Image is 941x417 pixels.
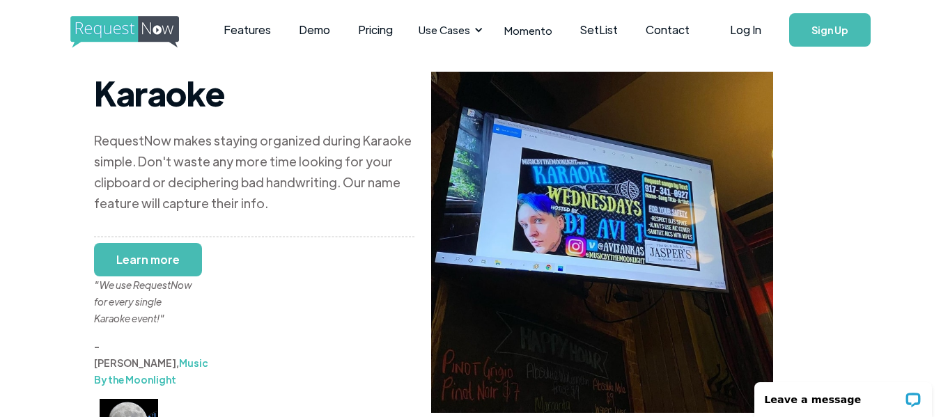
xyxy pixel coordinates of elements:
[94,338,199,388] div: - [PERSON_NAME],
[344,8,407,52] a: Pricing
[745,373,941,417] iframe: LiveChat chat widget
[94,260,199,326] div: "We use RequestNow for every single Karaoke event!"
[789,13,871,47] a: Sign Up
[410,8,487,52] div: Use Cases
[716,6,775,54] a: Log In
[490,10,566,51] a: Momento
[419,22,470,38] div: Use Cases
[632,8,703,52] a: Contact
[70,16,205,48] img: requestnow logo
[285,8,344,52] a: Demo
[94,130,414,214] div: RequestNow makes staying organized during Karaoke simple. Don't waste any more time looking for y...
[94,243,202,276] a: Learn more
[566,8,632,52] a: SetList
[70,16,175,44] a: home
[94,71,225,114] strong: Karaoke
[210,8,285,52] a: Features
